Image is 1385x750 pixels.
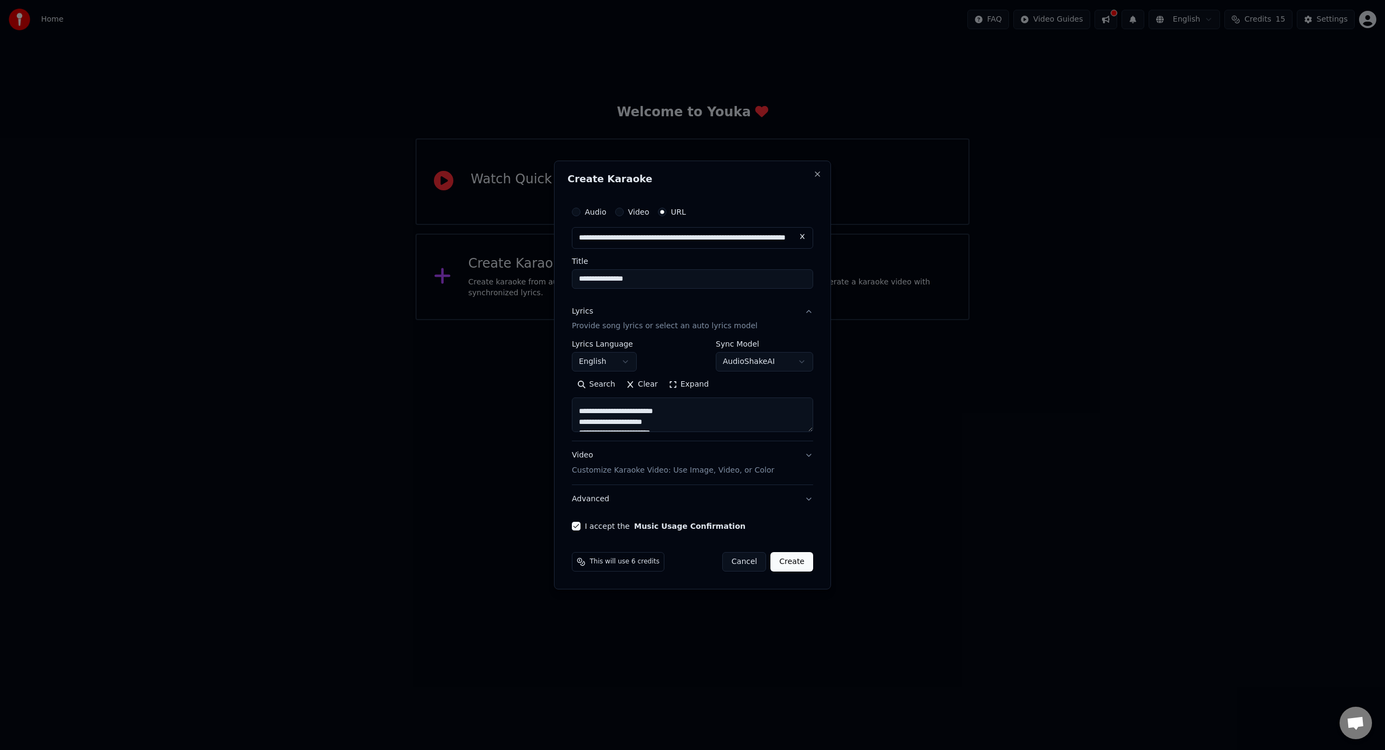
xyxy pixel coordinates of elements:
div: Lyrics [572,306,593,317]
button: Clear [621,376,663,394]
button: I accept the [634,522,746,530]
p: Customize Karaoke Video: Use Image, Video, or Color [572,465,774,476]
label: Video [628,208,649,216]
button: LyricsProvide song lyrics or select an auto lyrics model [572,297,813,341]
div: Video [572,450,774,476]
div: LyricsProvide song lyrics or select an auto lyrics model [572,341,813,441]
label: Lyrics Language [572,341,637,348]
button: Advanced [572,485,813,513]
label: Sync Model [716,341,813,348]
button: VideoCustomize Karaoke Video: Use Image, Video, or Color [572,442,813,485]
p: Provide song lyrics or select an auto lyrics model [572,321,757,332]
h2: Create Karaoke [568,174,817,184]
span: This will use 6 credits [590,557,659,566]
label: URL [671,208,686,216]
button: Create [770,552,813,572]
label: I accept the [585,522,746,530]
label: Title [572,257,813,265]
button: Cancel [722,552,766,572]
button: Search [572,376,621,394]
label: Audio [585,208,606,216]
button: Expand [663,376,714,394]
